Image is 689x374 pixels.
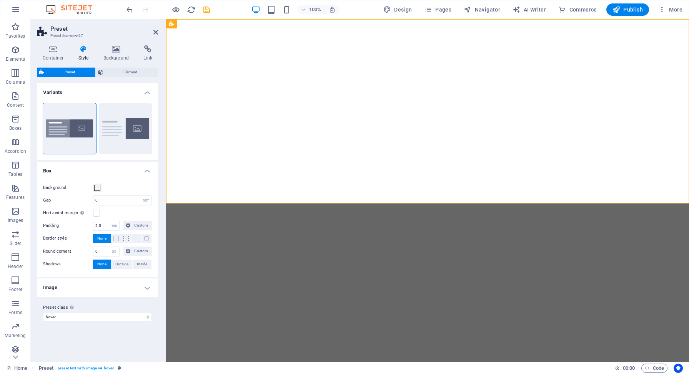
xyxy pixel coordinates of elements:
[623,364,635,373] span: 00 00
[97,234,107,243] span: None
[47,68,93,77] span: Preset
[421,3,454,16] button: Pages
[461,3,503,16] button: Navigator
[380,3,415,16] button: Design
[383,6,412,13] span: Design
[606,3,649,16] button: Publish
[37,162,158,175] h4: Box
[615,364,635,373] h6: Session time
[37,278,158,297] h4: Image
[93,260,111,269] button: None
[43,221,93,230] label: Padding
[44,5,102,14] img: Editor Logo
[97,260,107,269] span: None
[43,209,93,218] label: Horizontal margin
[6,56,25,62] p: Elements
[111,260,133,269] button: Outside
[628,365,629,371] span: :
[118,366,121,370] i: This element is a customizable preset
[513,6,546,13] span: AI Writer
[202,5,211,14] button: save
[674,364,683,373] button: Usercentrics
[5,33,25,39] p: Favorites
[655,3,686,16] button: More
[9,125,22,131] p: Boxes
[57,364,115,373] span: . preset-text-with-image-v4-boxed
[8,286,22,293] p: Footer
[73,45,98,61] h4: Style
[96,68,158,77] button: Element
[137,260,147,269] span: Inside
[106,68,156,77] span: Element
[125,5,134,14] button: undo
[39,364,121,373] nav: breadcrumb
[555,3,600,16] button: Commerce
[37,83,158,97] h4: Variants
[37,45,73,61] h4: Container
[171,5,180,14] button: Click here to leave preview mode and continue editing
[5,148,26,154] p: Accordion
[6,194,25,200] p: Features
[50,32,143,39] h3: Preset #ed-new-27
[186,5,196,14] button: reload
[612,6,643,13] span: Publish
[43,234,93,243] label: Border style
[297,5,325,14] button: 100%
[43,198,93,202] label: Gap
[133,260,151,269] button: Inside
[123,247,152,256] button: Custom
[8,263,23,270] p: Header
[50,25,158,32] h2: Preset
[43,247,93,256] label: Round corners
[509,3,549,16] button: AI Writer
[39,364,54,373] span: Click to select. Double-click to edit
[558,6,597,13] span: Commerce
[98,45,138,61] h4: Background
[8,217,23,223] p: Images
[133,247,150,256] span: Custom
[329,6,336,13] i: On resize automatically adjust zoom level to fit chosen device.
[658,6,682,13] span: More
[5,333,26,339] p: Marketing
[380,3,415,16] div: Design (Ctrl+Alt+Y)
[43,183,93,192] label: Background
[43,260,93,269] label: Shadows
[202,5,211,14] i: Save (Ctrl+S)
[125,5,134,14] i: Undo: Add element (Ctrl+Z)
[37,68,95,77] button: Preset
[133,221,150,230] span: Custom
[138,45,158,61] h4: Link
[93,234,111,243] button: None
[641,364,667,373] button: Code
[6,79,25,85] p: Columns
[8,309,22,316] p: Forms
[645,364,664,373] span: Code
[10,240,22,247] p: Slider
[7,102,24,108] p: Content
[8,171,22,177] p: Tables
[115,260,128,269] span: Outside
[123,221,152,230] button: Custom
[6,364,27,373] a: Click to cancel selection. Double-click to open Pages
[464,6,500,13] span: Navigator
[309,5,321,14] h6: 100%
[424,6,451,13] span: Pages
[43,303,152,312] label: Preset class
[187,5,196,14] i: Reload page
